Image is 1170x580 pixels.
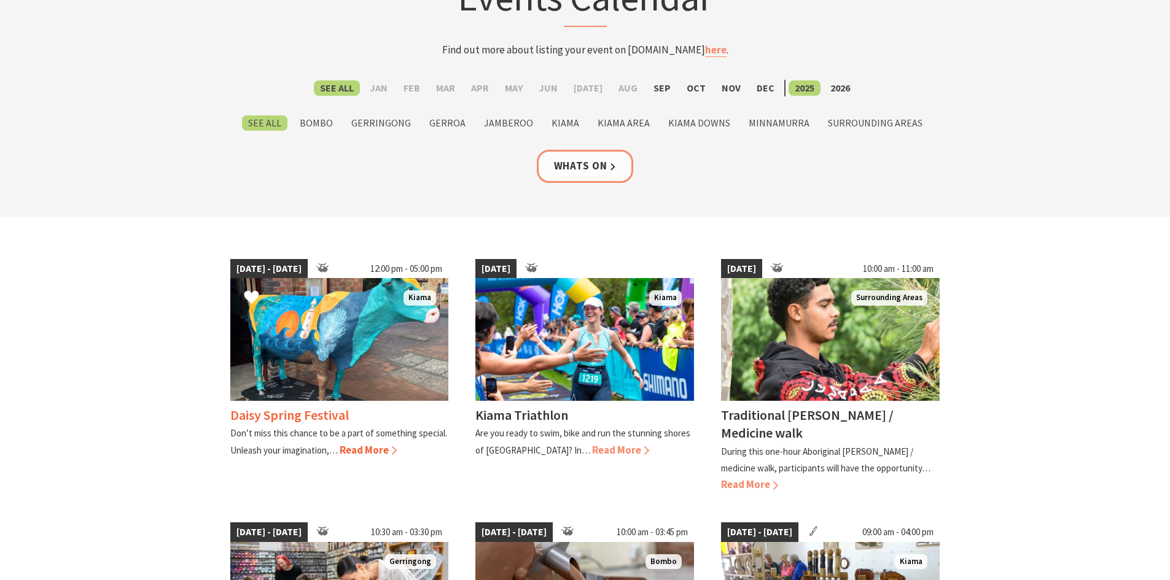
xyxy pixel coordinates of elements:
span: 12:00 pm - 05:00 pm [364,259,448,279]
label: Apr [465,80,495,96]
label: Surrounding Areas [822,115,929,131]
label: Kiama Downs [662,115,736,131]
label: Kiama [545,115,585,131]
span: Read More [592,443,649,457]
label: Dec [751,80,781,96]
p: Are you ready to swim, bike and run the stunning shores of [GEOGRAPHIC_DATA]? In… [475,427,690,455]
label: Minnamurra [743,115,816,131]
label: 2026 [824,80,856,96]
label: Aug [612,80,644,96]
span: 09:00 am - 04:00 pm [856,522,940,542]
a: Whats On [537,150,634,182]
span: Kiama [895,554,927,570]
label: Oct [681,80,712,96]
span: 10:30 am - 03:30 pm [365,522,448,542]
span: Bombo [645,554,682,570]
span: Kiama [404,290,436,306]
p: Find out more about listing your event on [DOMAIN_NAME] . [345,42,826,58]
label: [DATE] [567,80,609,96]
span: [DATE] - [DATE] [475,522,553,542]
h4: Traditional [PERSON_NAME] / Medicine walk [721,406,894,441]
label: Jan [364,80,394,96]
p: Don’t miss this chance to be a part of something special. Unleash your imagination,… [230,427,447,455]
label: See All [242,115,287,131]
label: Gerroa [423,115,472,131]
label: Sep [647,80,677,96]
img: kiamatriathlon [475,278,694,401]
h4: Kiama Triathlon [475,406,568,423]
label: Mar [430,80,461,96]
h4: Daisy Spring Festival [230,406,349,423]
span: [DATE] [475,259,517,279]
span: Gerringong [384,554,436,570]
label: Nov [716,80,747,96]
span: Read More [721,478,778,491]
span: [DATE] - [DATE] [230,259,308,279]
a: here [705,43,727,57]
label: Jamberoo [478,115,539,131]
label: Feb [397,80,426,96]
a: [DATE] 10:00 am - 11:00 am Surrounding Areas Traditional [PERSON_NAME] / Medicine walk During thi... [721,259,940,493]
label: May [499,80,529,96]
a: [DATE] kiamatriathlon Kiama Kiama Triathlon Are you ready to swim, bike and run the stunning shor... [475,259,694,493]
p: During this one-hour Aboriginal [PERSON_NAME] / medicine walk, participants will have the opportu... [721,446,930,474]
span: 10:00 am - 03:45 pm [610,522,694,542]
a: [DATE] - [DATE] 12:00 pm - 05:00 pm Dairy Cow Art Kiama Daisy Spring Festival Don’t miss this cha... [230,259,449,493]
label: Jun [532,80,564,96]
span: Kiama [649,290,682,306]
button: Click to Favourite Daisy Spring Festival [232,277,271,319]
span: [DATE] [721,259,762,279]
span: [DATE] - [DATE] [230,522,308,542]
label: Gerringong [345,115,417,131]
span: [DATE] - [DATE] [721,522,798,542]
label: 2025 [789,80,821,96]
label: See All [314,80,360,96]
span: 10:00 am - 11:00 am [857,259,940,279]
img: Dairy Cow Art [230,278,449,401]
label: Kiama Area [591,115,656,131]
span: Surrounding Areas [851,290,927,306]
label: Bombo [294,115,339,131]
span: Read More [340,443,397,457]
